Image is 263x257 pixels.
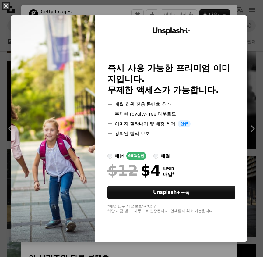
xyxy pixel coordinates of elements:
[107,63,235,96] h2: 즉시 사용 가능한 프리미엄 이미지입니다. 무제한 액세스가 가능합니다.
[107,162,138,178] span: $12
[107,130,235,137] li: 강화된 법적 보호
[107,162,161,178] div: $4
[107,120,235,127] li: 이미지 잘라내기 및 배경 제거
[107,110,235,118] li: 무제한 royalty-free 다운로드
[107,204,235,214] div: *매년 납부 시 선불로 $48 청구 해당 세금 별도. 자동으로 연장됩니다. 언제든지 취소 가능합니다.
[153,190,181,195] strong: Unsplash+
[161,152,170,160] div: 매월
[107,154,112,159] input: 매년66%할인
[163,166,175,172] span: USD
[107,101,235,108] li: 매월 회원 전용 콘텐츠 추가
[107,186,235,199] button: Unsplash+구독
[178,120,191,127] span: 신규
[126,152,146,160] div: 66% 할인
[115,152,124,160] div: 매년
[153,154,158,159] input: 매월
